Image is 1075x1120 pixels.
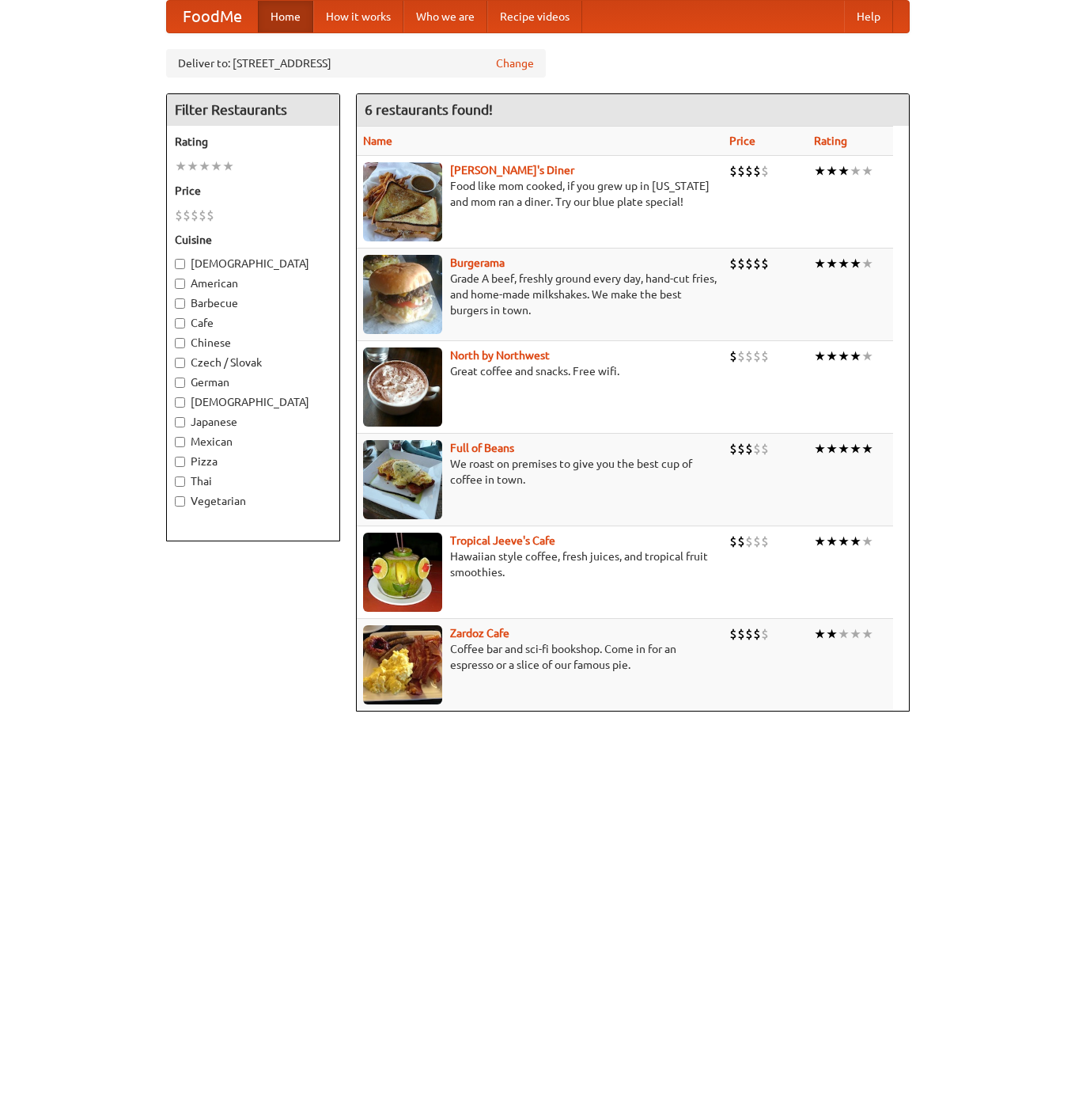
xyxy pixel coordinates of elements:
[363,178,717,210] p: Food like mom cooked, if you grew up in [US_STATE] and mom ran a diner. Try our blue plate special!
[487,1,582,32] a: Recipe videos
[850,440,861,457] li: ★
[187,158,199,175] li: ★
[175,437,185,447] input: Mexican
[838,440,850,457] li: ★
[737,440,745,457] li: $
[861,625,873,643] li: ★
[450,442,514,454] a: Full of Beans
[753,533,761,550] li: $
[363,533,442,612] img: jeeves.jpg
[175,454,331,469] label: Pizza
[737,347,745,365] li: $
[450,349,550,362] a: North by Northwest
[450,627,509,640] a: Zardoz Cafe
[175,279,185,289] input: American
[745,162,753,180] li: $
[175,158,187,175] li: ★
[175,355,331,370] label: Czech / Slovak
[175,315,331,331] label: Cafe
[363,549,717,580] p: Hawaiian style coffee, fresh juices, and tropical fruit smoothies.
[745,440,753,457] li: $
[206,207,214,224] li: $
[729,347,737,365] li: $
[861,347,873,365] li: ★
[814,347,826,365] li: ★
[496,55,534,71] a: Change
[814,162,826,180] li: ★
[737,533,745,550] li: $
[313,1,403,32] a: How it works
[745,625,753,643] li: $
[761,347,769,365] li: $
[753,162,761,180] li: $
[729,162,737,180] li: $
[745,347,753,365] li: $
[363,162,442,241] img: sallys.jpg
[210,158,222,175] li: ★
[861,255,873,272] li: ★
[450,256,505,269] b: Burgerama
[838,533,850,550] li: ★
[175,473,331,489] label: Thai
[838,347,850,365] li: ★
[175,134,331,150] h5: Rating
[363,641,717,673] p: Coffee bar and sci-fi bookshop. Come in for an espresso or a slice of our famous pie.
[175,397,185,408] input: [DEMOGRAPHIC_DATA]
[450,164,574,177] a: [PERSON_NAME]'s Diner
[175,394,331,410] label: [DEMOGRAPHIC_DATA]
[826,347,838,365] li: ★
[745,533,753,550] li: $
[814,255,826,272] li: ★
[175,275,331,291] label: American
[850,533,861,550] li: ★
[850,625,861,643] li: ★
[175,374,331,390] label: German
[199,158,210,175] li: ★
[175,338,185,348] input: Chinese
[363,271,717,318] p: Grade A beef, freshly ground every day, hand-cut fries, and home-made milkshakes. We make the bes...
[761,533,769,550] li: $
[167,94,339,126] h4: Filter Restaurants
[753,255,761,272] li: $
[729,135,755,147] a: Price
[175,259,185,269] input: [DEMOGRAPHIC_DATA]
[826,255,838,272] li: ★
[729,533,737,550] li: $
[175,493,331,509] label: Vegetarian
[814,135,847,147] a: Rating
[175,496,185,507] input: Vegetarian
[850,162,861,180] li: ★
[729,440,737,457] li: $
[363,363,717,379] p: Great coffee and snacks. Free wifi.
[737,625,745,643] li: $
[450,534,555,547] b: Tropical Jeeve's Cafe
[826,533,838,550] li: ★
[814,625,826,643] li: ★
[826,162,838,180] li: ★
[737,162,745,180] li: $
[761,255,769,272] li: $
[850,347,861,365] li: ★
[175,457,185,467] input: Pizza
[814,533,826,550] li: ★
[175,434,331,450] label: Mexican
[363,255,442,334] img: burgerama.jpg
[222,158,234,175] li: ★
[753,625,761,643] li: $
[403,1,487,32] a: Who we are
[258,1,313,32] a: Home
[729,625,737,643] li: $
[175,417,185,427] input: Japanese
[363,135,392,147] a: Name
[175,256,331,271] label: [DEMOGRAPHIC_DATA]
[175,358,185,368] input: Czech / Slovak
[175,298,185,309] input: Barbecue
[737,255,745,272] li: $
[844,1,893,32] a: Help
[761,162,769,180] li: $
[363,347,442,427] img: north.jpg
[175,232,331,248] h5: Cuisine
